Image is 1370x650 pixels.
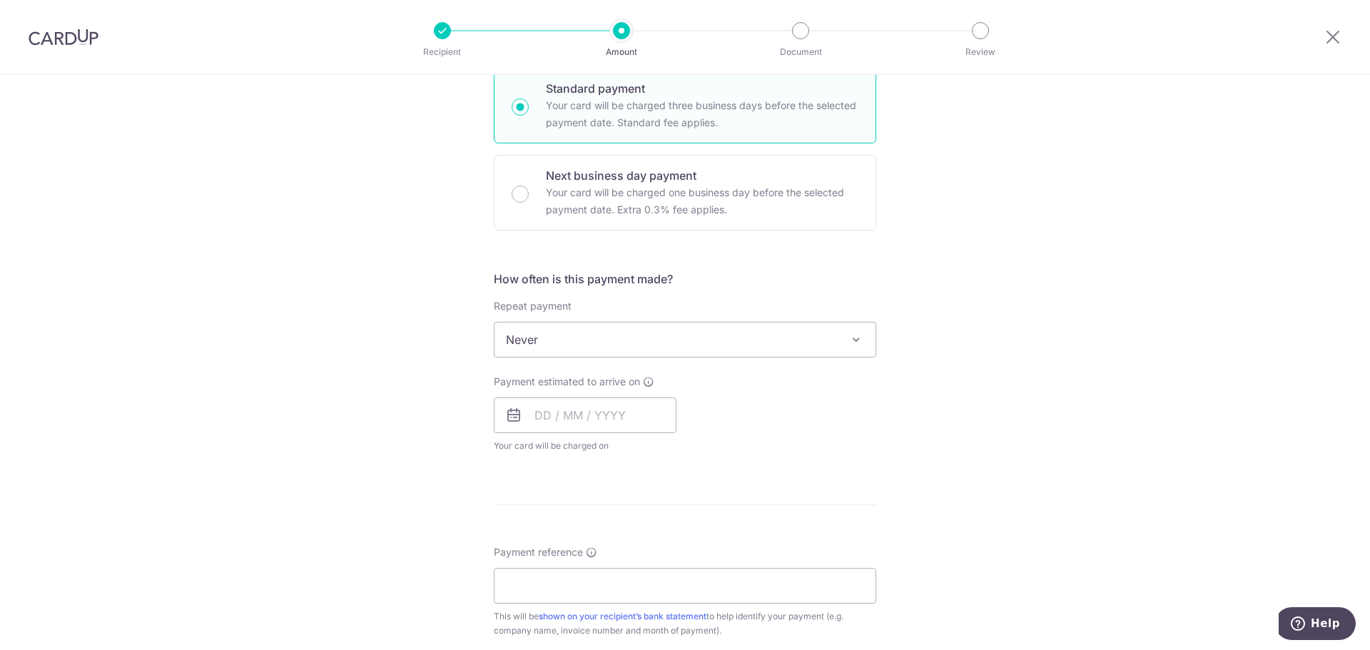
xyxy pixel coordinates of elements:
label: Repeat payment [494,299,572,313]
p: Your card will be charged one business day before the selected payment date. Extra 0.3% fee applies. [546,184,858,218]
p: Review [928,45,1033,59]
p: Standard payment [546,80,858,97]
p: Amount [569,45,674,59]
span: Payment estimated to arrive on [494,375,640,389]
span: Your card will be charged on [494,439,676,453]
span: Never [494,322,876,357]
iframe: Opens a widget where you can find more information [1279,607,1356,643]
a: shown on your recipient’s bank statement [539,611,706,621]
div: This will be to help identify your payment (e.g. company name, invoice number and month of payment). [494,609,876,638]
p: Document [748,45,853,59]
img: CardUp [29,29,98,46]
p: Your card will be charged three business days before the selected payment date. Standard fee appl... [546,97,858,131]
input: DD / MM / YYYY [494,397,676,433]
h5: How often is this payment made? [494,270,876,288]
span: Payment reference [494,545,583,559]
p: Next business day payment [546,167,858,184]
p: Recipient [390,45,495,59]
span: Never [494,323,876,357]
